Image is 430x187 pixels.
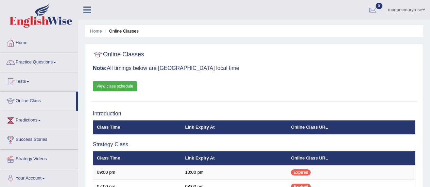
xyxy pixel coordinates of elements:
[291,169,311,175] span: Expired
[93,65,415,71] h3: All timings below are [GEOGRAPHIC_DATA] local time
[287,151,415,165] th: Online Class URL
[0,130,78,147] a: Success Stories
[376,3,382,9] span: 0
[0,111,78,128] a: Predictions
[93,120,182,134] th: Class Time
[0,72,78,89] a: Tests
[93,81,137,91] a: View class schedule
[182,151,288,165] th: Link Expiry At
[93,65,107,71] b: Note:
[93,50,144,60] h2: Online Classes
[182,120,288,134] th: Link Expiry At
[0,169,78,186] a: Your Account
[0,34,78,51] a: Home
[93,111,415,117] h3: Introduction
[0,92,76,109] a: Online Class
[182,165,288,180] td: 10:00 pm
[103,28,139,34] li: Online Classes
[93,165,182,180] td: 09:00 pm
[90,29,102,34] a: Home
[93,142,415,148] h3: Strategy Class
[287,120,415,134] th: Online Class URL
[0,150,78,167] a: Strategy Videos
[93,151,182,165] th: Class Time
[0,53,78,70] a: Practice Questions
